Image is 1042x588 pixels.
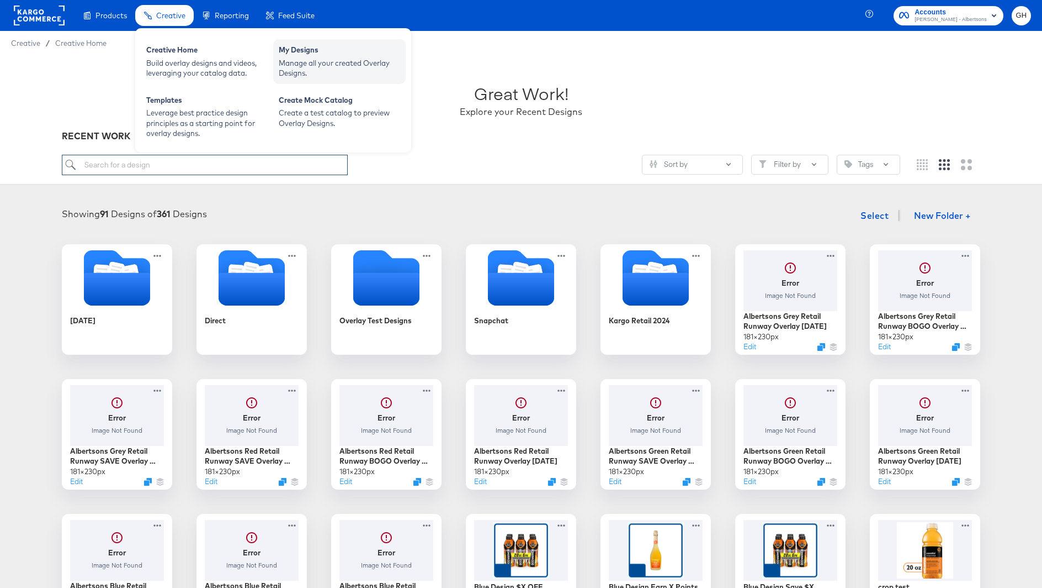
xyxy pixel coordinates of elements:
[735,379,846,490] div: ErrorImage Not FoundAlbertsons Green Retail Runway BOGO Overlay [DATE]181×230pxEditDuplicate
[62,379,172,490] div: ErrorImage Not FoundAlbertsons Grey Retail Runway SAVE Overlay [DATE]181×230pxEditDuplicate
[870,244,980,355] div: ErrorImage Not FoundAlbertsons Grey Retail Runway BOGO Overlay [DATE]181×230pxEditDuplicate
[466,250,576,306] svg: Folder
[331,250,442,306] svg: Empty folder
[460,106,582,118] div: Explore your Recent Designs
[915,7,987,18] span: Accounts
[600,379,711,490] div: ErrorImage Not FoundAlbertsons Green Retail Runway SAVE Overlay [DATE]181×230pxEditDuplicate
[100,208,109,219] strong: 91
[917,159,928,170] svg: Small grid
[609,446,703,466] div: Albertsons Green Retail Runway SAVE Overlay [DATE]
[600,244,711,355] div: Kargo Retail 2024
[466,379,576,490] div: ErrorImage Not FoundAlbertsons Red Retail Runway Overlay [DATE]181×230pxEditDuplicate
[62,208,207,221] div: Showing Designs of Designs
[144,478,152,486] svg: Duplicate
[55,39,107,48] a: Creative Home
[62,155,348,175] input: Search for a design
[196,244,307,355] div: Direct
[894,6,1003,25] button: Accounts[PERSON_NAME] - Albertsons
[743,311,837,332] div: Albertsons Grey Retail Runway Overlay [DATE]
[331,244,442,355] div: Overlay Test Designs
[844,160,852,168] svg: Tag
[70,476,83,487] button: Edit
[11,39,40,48] span: Creative
[743,446,837,466] div: Albertsons Green Retail Runway BOGO Overlay [DATE]
[743,342,756,352] button: Edit
[856,204,893,227] button: Select
[751,155,828,175] button: FilterFilter by
[1016,9,1027,22] span: GH
[743,476,756,487] button: Edit
[331,379,442,490] div: ErrorImage Not FoundAlbertsons Red Retail Runway BOGO Overlay [DATE]181×230pxEditDuplicate
[683,478,690,486] svg: Duplicate
[650,160,657,168] svg: Sliders
[339,316,412,326] div: Overlay Test Designs
[413,478,421,486] svg: Duplicate
[878,342,891,352] button: Edit
[62,130,980,143] div: RECENT WORK
[642,155,743,175] button: SlidersSort by
[70,316,95,326] div: [DATE]
[474,476,487,487] button: Edit
[339,476,352,487] button: Edit
[609,476,621,487] button: Edit
[878,466,913,477] div: 181 × 230 px
[156,11,185,20] span: Creative
[735,244,846,355] div: ErrorImage Not FoundAlbertsons Grey Retail Runway Overlay [DATE]181×230pxEditDuplicate
[279,478,286,486] svg: Duplicate
[62,244,172,355] div: [DATE]
[1012,6,1031,25] button: GH
[215,11,249,20] span: Reporting
[70,466,105,477] div: 181 × 230 px
[939,159,950,170] svg: Medium grid
[339,466,375,477] div: 181 × 230 px
[878,311,972,332] div: Albertsons Grey Retail Runway BOGO Overlay [DATE]
[474,316,508,326] div: Snapchat
[837,155,900,175] button: TagTags
[817,478,825,486] svg: Duplicate
[743,466,779,477] div: 181 × 230 px
[196,250,307,306] svg: Folder
[196,379,307,490] div: ErrorImage Not FoundAlbertsons Red Retail Runway SAVE Overlay [DATE]181×230pxEditDuplicate
[961,159,972,170] svg: Large grid
[205,446,299,466] div: Albertsons Red Retail Runway SAVE Overlay [DATE]
[600,250,711,306] svg: Folder
[62,250,172,306] svg: Folder
[278,11,315,20] span: Feed Suite
[70,446,164,466] div: Albertsons Grey Retail Runway SAVE Overlay [DATE]
[466,244,576,355] div: Snapchat
[609,316,670,326] div: Kargo Retail 2024
[905,206,980,227] button: New Folder +
[474,82,568,106] div: Great Work!
[952,343,960,351] svg: Duplicate
[205,316,226,326] div: Direct
[95,11,127,20] span: Products
[474,466,509,477] div: 181 × 230 px
[205,466,240,477] div: 181 × 230 px
[474,446,568,466] div: Albertsons Red Retail Runway Overlay [DATE]
[339,446,433,466] div: Albertsons Red Retail Runway BOGO Overlay [DATE]
[743,332,779,342] div: 181 × 230 px
[817,343,825,351] svg: Duplicate
[157,208,171,219] strong: 361
[952,478,960,486] svg: Duplicate
[548,478,556,486] svg: Duplicate
[878,476,891,487] button: Edit
[870,379,980,490] div: ErrorImage Not FoundAlbertsons Green Retail Runway Overlay [DATE]181×230pxEditDuplicate
[860,208,889,223] span: Select
[878,332,913,342] div: 181 × 230 px
[205,476,217,487] button: Edit
[915,15,987,24] span: [PERSON_NAME] - Albertsons
[759,160,767,168] svg: Filter
[40,39,55,48] span: /
[878,446,972,466] div: Albertsons Green Retail Runway Overlay [DATE]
